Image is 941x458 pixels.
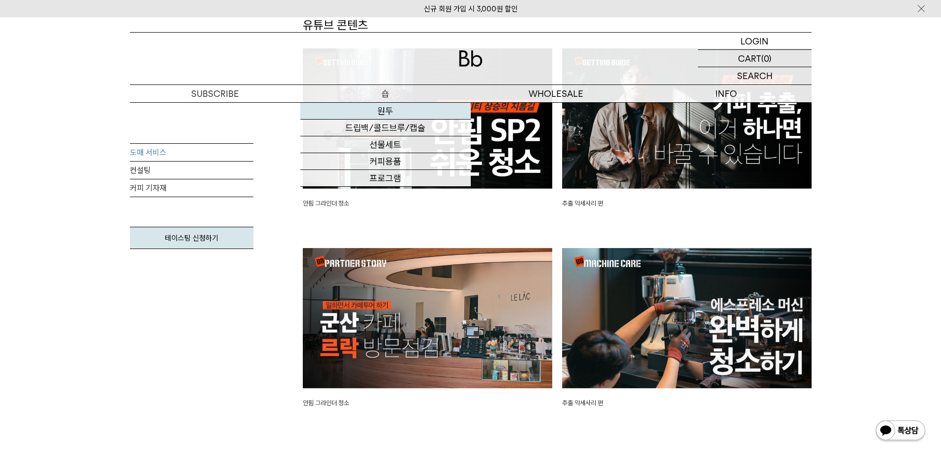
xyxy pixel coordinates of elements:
[300,136,471,153] a: 선물세트
[300,120,471,136] a: 드립백/콜드브루/캡슐
[300,153,471,170] a: 커피용품
[130,227,253,249] a: 테이스팅 신청하기
[641,85,812,102] p: INFO
[562,248,812,408] a: 추출 악세사리 편
[562,398,812,408] p: 추출 악세사리 편
[737,67,773,84] p: SEARCH
[424,4,518,13] a: 신규 회원 가입 시 3,000원 할인
[300,103,471,120] a: 원두
[562,199,812,208] p: 추출 악세사리 편
[471,85,641,102] p: WHOLESALE
[698,50,812,67] a: CART (0)
[130,179,253,197] a: 커피 기자재
[130,85,300,102] a: SUBSCRIBE
[300,85,471,102] a: 숍
[300,170,471,187] a: 프로그램
[740,33,769,49] p: LOGIN
[698,33,812,50] a: LOGIN
[562,48,812,208] a: 추출 악세사리 편
[130,144,253,162] a: 도매 서비스
[303,398,552,408] p: 안핌 그라인더 청소
[459,50,483,67] img: 로고
[761,50,772,67] p: (0)
[738,50,761,67] p: CART
[303,199,552,208] p: 안핌 그라인더 청소
[303,248,552,408] a: 안핌 그라인더 청소
[875,419,926,443] img: 카카오톡 채널 1:1 채팅 버튼
[130,162,253,179] a: 컨설팅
